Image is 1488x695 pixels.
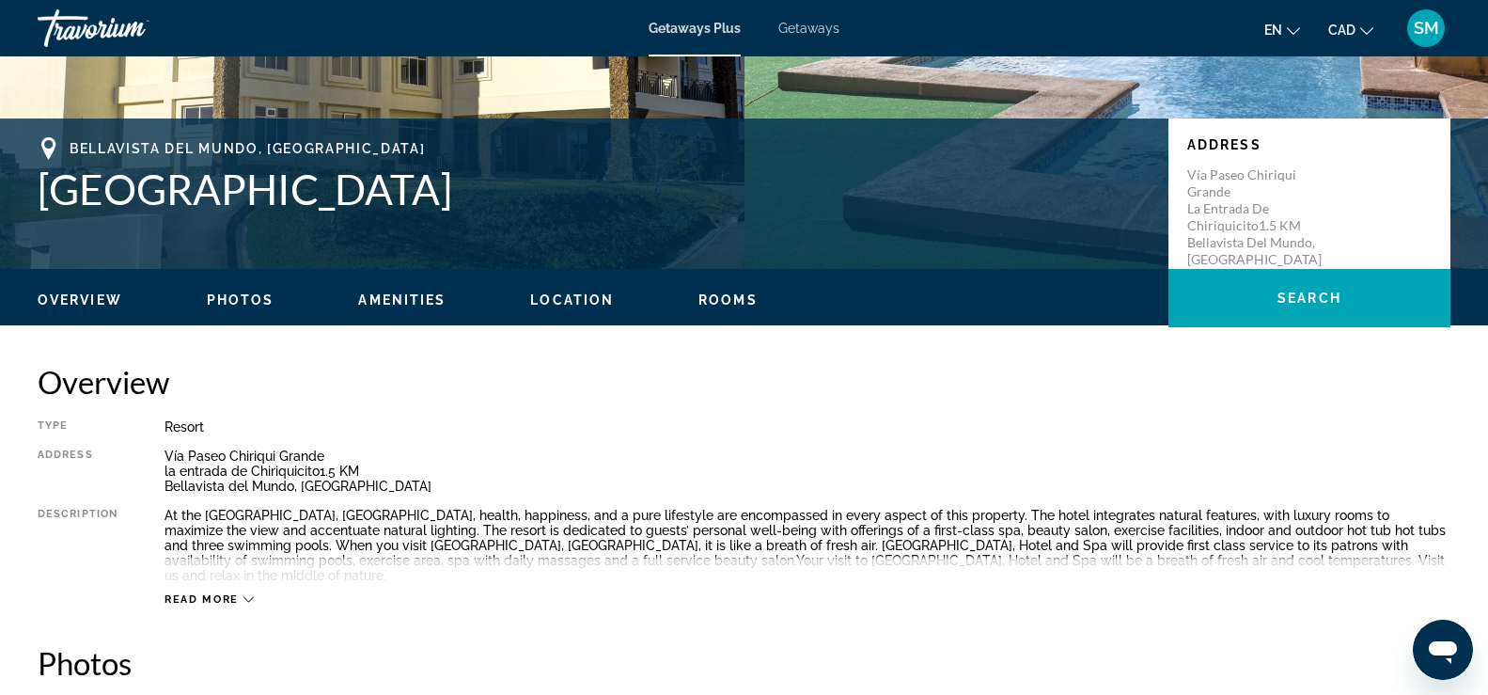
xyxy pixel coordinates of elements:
[1402,8,1450,48] button: User Menu
[164,593,239,606] span: Read more
[358,292,446,308] span: Amenities
[38,508,117,583] div: Description
[207,292,274,308] button: Photos
[38,292,122,308] button: Overview
[164,419,1450,434] div: Resort
[207,292,274,308] span: Photos
[1187,137,1432,152] p: Address
[1264,23,1282,38] span: en
[164,449,1450,494] div: Vía Paseo Chiriqui Grande la entrada de Chiriquicito1.5 KM Bellavista del Mundo, [GEOGRAPHIC_DATA]
[1264,16,1300,43] button: Change language
[38,165,1150,213] h1: [GEOGRAPHIC_DATA]
[778,21,839,36] a: Getaways
[164,508,1450,583] div: At the [GEOGRAPHIC_DATA], [GEOGRAPHIC_DATA], health, happiness, and a pure lifestyle are encompas...
[1187,166,1338,268] p: Vía Paseo Chiriqui Grande la entrada de Chiriquicito1.5 KM Bellavista del Mundo, [GEOGRAPHIC_DATA]
[38,363,1450,401] h2: Overview
[1168,269,1450,327] button: Search
[38,292,122,308] span: Overview
[1277,291,1341,306] span: Search
[530,292,614,308] span: Location
[38,449,117,494] div: Address
[358,292,446,308] button: Amenities
[164,592,254,607] button: Read more
[70,141,426,156] span: Bellavista del Mundo, [GEOGRAPHIC_DATA]
[698,292,758,308] span: Rooms
[1413,620,1473,680] iframe: Bouton de lancement de la fenêtre de messagerie
[649,21,741,36] a: Getaways Plus
[1328,16,1373,43] button: Change currency
[38,644,1450,682] h2: Photos
[698,292,758,308] button: Rooms
[1328,23,1355,38] span: CAD
[1414,19,1439,38] span: SM
[530,292,614,308] button: Location
[38,419,117,434] div: Type
[38,4,226,53] a: Travorium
